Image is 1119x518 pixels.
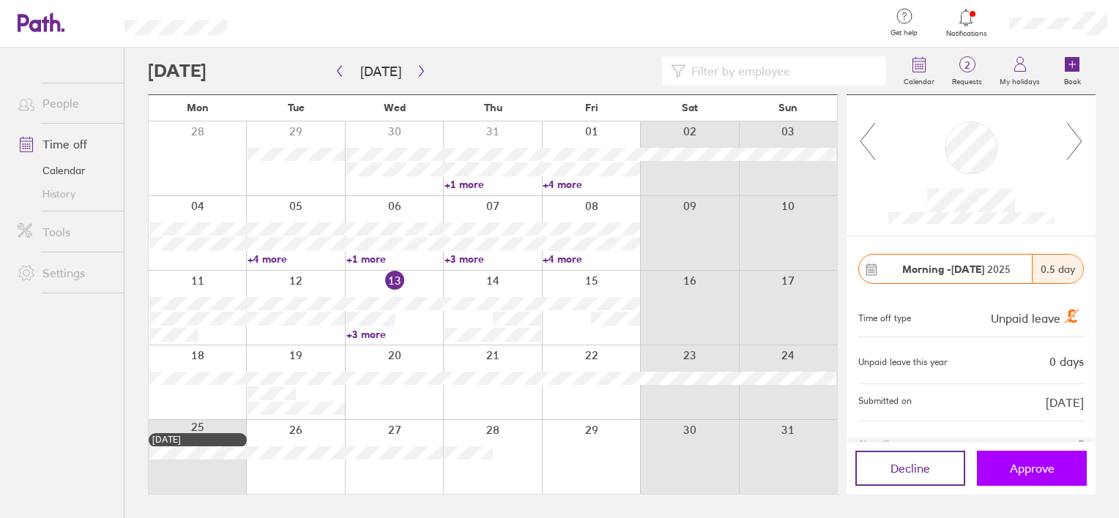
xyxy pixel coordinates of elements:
[685,57,877,85] input: Filter by employee
[1046,396,1084,409] span: [DATE]
[895,73,943,86] label: Calendar
[1032,255,1083,283] div: 0.5 day
[991,311,1060,326] span: Unpaid leave
[1010,462,1055,475] span: Approve
[991,73,1049,86] label: My holidays
[6,182,124,206] a: History
[943,7,990,38] a: Notifications
[187,102,209,113] span: Mon
[891,462,930,475] span: Decline
[880,29,928,37] span: Get help
[384,102,406,113] span: Wed
[977,451,1087,486] button: Approve
[6,258,124,288] a: Settings
[1049,355,1084,368] div: 0 days
[902,263,1011,275] span: 2025
[445,252,541,266] a: +3 more
[1049,48,1096,94] a: Book
[6,159,124,182] a: Calendar
[943,59,991,71] span: 2
[943,48,991,94] a: 2Requests
[855,451,965,486] button: Decline
[682,102,698,113] span: Sat
[951,263,984,276] strong: [DATE]
[778,102,798,113] span: Sun
[858,357,948,367] div: Unpaid leave this year
[248,252,344,266] a: +4 more
[152,435,243,445] div: [DATE]
[1055,73,1090,86] label: Book
[346,328,443,341] a: +3 more
[6,129,124,159] a: Time off
[1079,439,1084,449] span: 7
[484,102,502,113] span: Thu
[902,263,951,276] strong: Morning -
[445,178,541,191] a: +1 more
[6,217,124,247] a: Tools
[858,307,911,325] div: Time off type
[6,89,124,118] a: People
[895,48,943,94] a: Calendar
[346,252,443,266] a: +1 more
[858,439,889,449] span: Also off
[991,48,1049,94] a: My holidays
[585,102,598,113] span: Fri
[543,178,639,191] a: +4 more
[943,73,991,86] label: Requests
[858,396,912,409] span: Submitted on
[543,252,639,266] a: +4 more
[349,59,413,83] button: [DATE]
[288,102,305,113] span: Tue
[943,29,990,38] span: Notifications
